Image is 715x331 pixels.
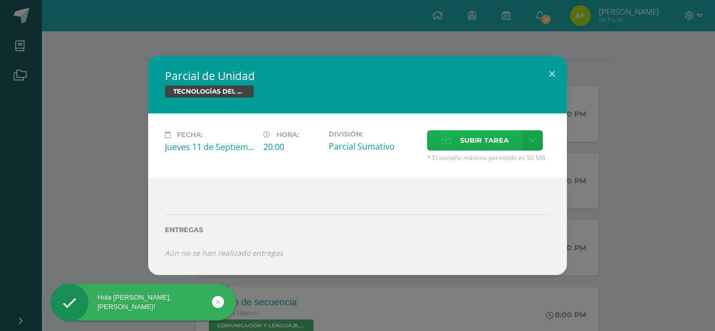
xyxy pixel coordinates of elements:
[165,85,254,98] span: TECNOLOGÍAS DEL APRENDIZAJE Y LA COMUNICACIÓN
[165,69,550,83] h2: Parcial de Unidad
[329,141,419,152] div: Parcial Sumativo
[460,131,509,150] span: Subir tarea
[276,131,299,139] span: Hora:
[427,153,550,162] span: * El tamaño máximo permitido es 50 MB
[165,141,255,153] div: Jueves 11 de Septiembre
[165,226,550,234] label: Entregas
[263,141,320,153] div: 20:00
[177,131,203,139] span: Fecha:
[537,56,567,92] button: Close (Esc)
[165,248,283,258] i: Aún no se han realizado entregas
[50,293,236,312] div: Hola [PERSON_NAME], [PERSON_NAME]!
[329,130,419,138] label: División:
